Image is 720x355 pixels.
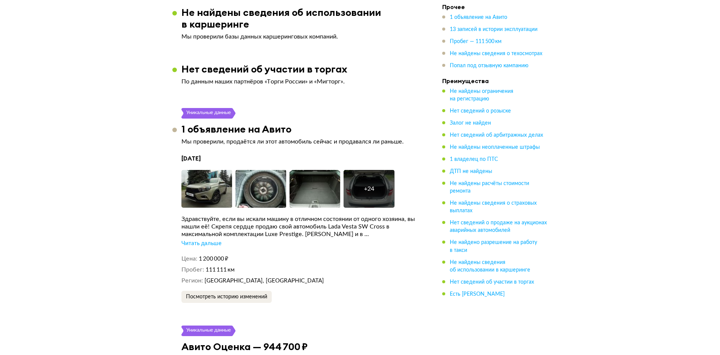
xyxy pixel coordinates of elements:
span: 1 200 000 ₽ [199,256,228,262]
div: Уникальные данные [186,108,231,119]
dt: Пробег [181,266,204,274]
span: Не найдены ограничения на регистрацию [450,89,513,102]
span: Не найдены сведения о техосмотрах [450,51,542,56]
img: Car Photo [181,170,232,208]
h3: 1 объявление на Авито [181,123,291,135]
img: Car Photo [235,170,286,208]
h3: Нет сведений об участии в торгах [181,63,347,75]
span: Есть [PERSON_NAME] [450,291,505,296]
h4: Преимущества [442,77,548,85]
span: Посмотреть историю изменений [186,294,267,299]
span: Попал под отзывную кампанию [450,63,528,68]
span: Нет сведений о продаже на аукционах аварийных автомобилей [450,220,547,233]
div: Здравствуйте, если вы искали машину в отличном состоянии от одного хозяина, вы нашли её! Скрепя с... [181,215,420,238]
span: 111 111 км [206,267,235,273]
div: Читать дальше [181,240,221,247]
button: Посмотреть историю изменений [181,291,272,303]
div: + 24 [364,185,374,193]
span: ДТП не найдены [450,169,492,174]
span: Не найдены сведения об использовании в каршеринге [450,259,530,272]
h3: Авито Оценка — 944 700 ₽ [181,341,308,352]
span: Не найдено разрешение на работу в такси [450,240,537,253]
p: Мы проверили базы данных каршеринговых компаний. [181,33,420,40]
p: Мы проверили, продаётся ли этот автомобиль сейчас и продавался ли раньше. [181,138,420,145]
span: 13 записей в истории эксплуатации [450,27,537,32]
img: Car Photo [290,170,341,208]
p: По данным наших партнёров «Торги России» и «Мигторг». [181,78,420,85]
span: Не найдены сведения о страховых выплатах [450,201,537,213]
span: Нет сведений об арбитражных делах [450,133,543,138]
span: Залог не найден [450,120,491,126]
span: 1 владелец по ПТС [450,157,498,162]
dt: Цена [181,255,197,263]
span: Не найдены неоплаченные штрафы [450,145,540,150]
span: [GEOGRAPHIC_DATA], [GEOGRAPHIC_DATA] [204,278,324,284]
span: Нет сведений об участии в торгах [450,279,534,284]
span: 1 объявление на Авито [450,15,507,20]
div: Уникальные данные [186,326,231,336]
h3: Не найдены сведения об использовании в каршеринге [181,6,429,30]
span: Нет сведений о розыске [450,108,511,114]
dt: Регион [181,277,203,285]
h4: [DATE] [181,154,420,162]
span: Не найдены расчёты стоимости ремонта [450,181,529,194]
span: Пробег — 111 500 км [450,39,502,44]
h4: Прочее [442,3,548,11]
